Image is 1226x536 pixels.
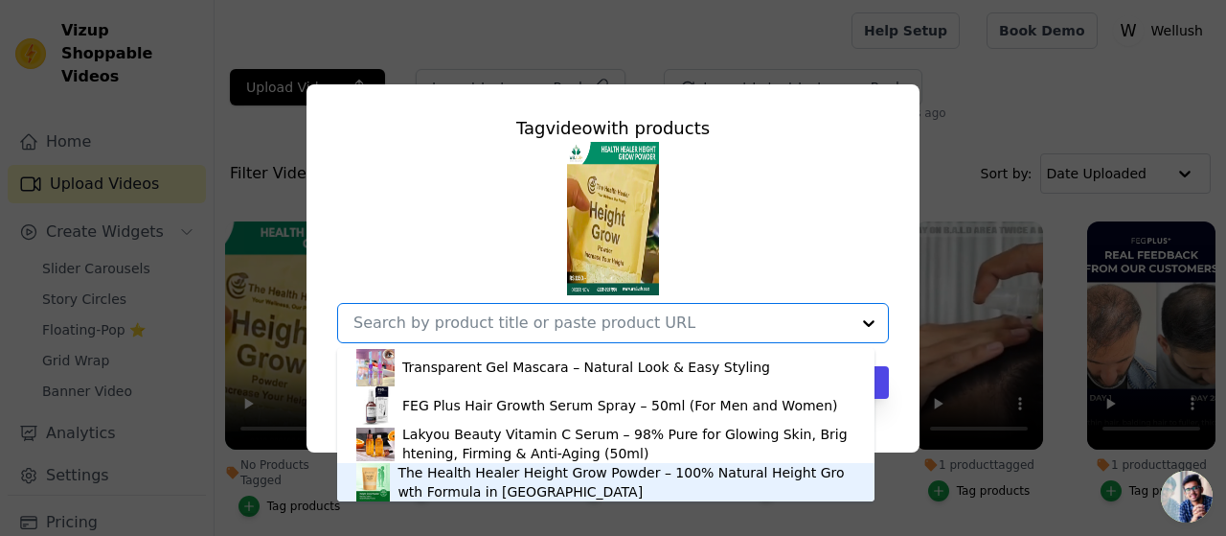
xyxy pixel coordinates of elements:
div: The Health Healer Height Grow Powder – 100% Natural Height Growth Formula in [GEOGRAPHIC_DATA] [397,463,854,501]
img: product thumbnail [356,425,395,463]
a: Open chat [1161,471,1213,523]
img: product thumbnail [356,463,390,501]
img: product thumbnail [356,348,395,386]
div: FEG Plus Hair Growth Serum Spray – 50ml (For Men and Women) [402,396,838,415]
div: Transparent Gel Mascara – Natural Look & Easy Styling [402,358,770,377]
div: Lakyou Beauty Vitamin C Serum – 98% Pure for Glowing Skin, Brightening, Firming & Anti-Aging (50ml) [402,425,855,463]
img: tn-48977d714a3a49e09ef18d26e13815d1.png [567,142,659,295]
div: Tag video with products [337,115,889,142]
img: product thumbnail [356,386,395,425]
input: Search by product title or paste product URL [353,314,850,332]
